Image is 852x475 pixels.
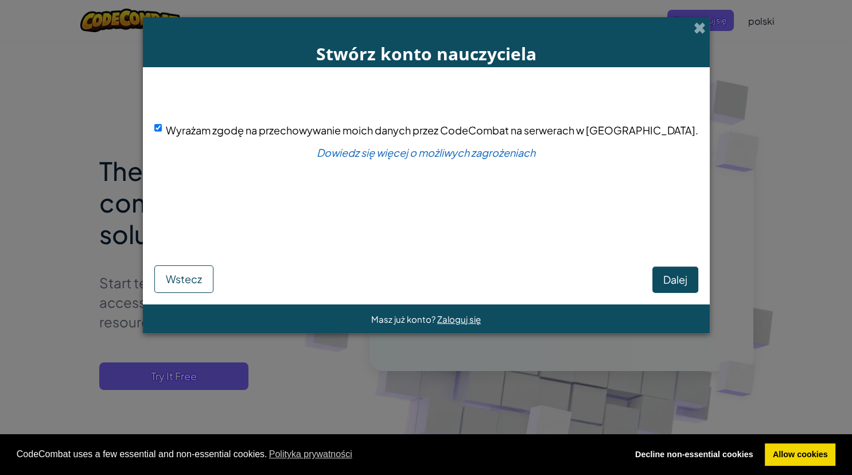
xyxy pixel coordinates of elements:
span: Wyrażam zgodę na przechowywanie moich danych przez CodeCombat na serwerach w [GEOGRAPHIC_DATA]. [166,123,698,137]
a: learn more about cookies [267,446,354,463]
a: Dowiedz się więcej o możliwych zagrożeniach [317,146,535,159]
span: CodeCombat uses a few essential and non-essential cookies. [17,446,618,463]
span: Stwórz konto nauczyciela [316,42,536,65]
span: Dalej [663,273,687,286]
button: Wstecz [154,265,213,293]
button: Dalej [652,267,698,293]
input: Wyrażam zgodę na przechowywanie moich danych przez CodeCombat na serwerach w [GEOGRAPHIC_DATA]. [154,124,162,132]
a: Zaloguj się [437,314,481,325]
a: deny cookies [627,443,761,466]
span: Masz już konto? [371,314,437,325]
a: allow cookies [765,443,835,466]
span: Wstecz [166,272,202,285]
